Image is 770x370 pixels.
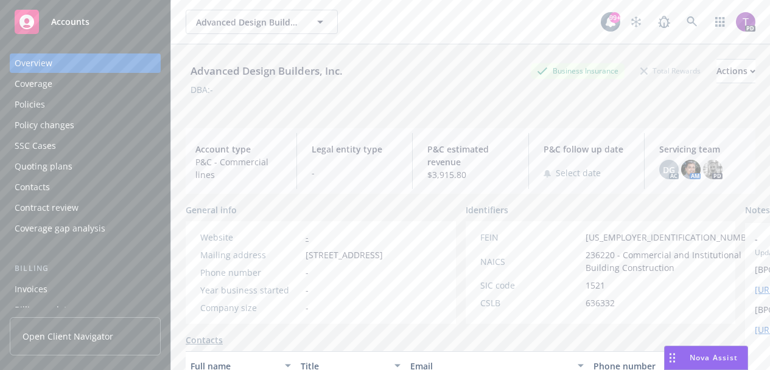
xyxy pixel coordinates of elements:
[609,12,620,23] div: 99+
[306,266,309,279] span: -
[10,53,161,73] a: Overview
[10,279,161,299] a: Invoices
[186,10,338,34] button: Advanced Design Builders, Inc.
[480,231,581,244] div: FEIN
[306,231,309,243] a: -
[664,346,748,370] button: Nova Assist
[15,300,76,320] div: Billing updates
[200,248,301,261] div: Mailing address
[15,219,105,238] div: Coverage gap analysis
[663,163,675,176] span: DG
[200,284,301,296] div: Year business started
[15,136,56,156] div: SSC Cases
[200,266,301,279] div: Phone number
[200,231,301,244] div: Website
[23,330,113,343] span: Open Client Navigator
[15,53,52,73] div: Overview
[306,284,309,296] span: -
[480,296,581,309] div: CSLB
[466,204,508,216] span: Identifiers
[586,231,760,244] span: [US_EMPLOYER_IDENTIFICATION_NUMBER]
[716,59,755,83] button: Actions
[15,115,74,135] div: Policy changes
[544,143,630,156] span: P&C follow up date
[186,63,348,79] div: Advanced Design Builders, Inc.
[586,296,615,309] span: 636332
[15,95,45,114] div: Policies
[736,12,755,32] img: photo
[15,198,79,218] div: Contract review
[624,10,648,34] a: Stop snowing
[659,143,746,156] span: Servicing team
[10,177,161,197] a: Contacts
[306,248,383,261] span: [STREET_ADDRESS]
[703,160,723,179] img: photo
[191,83,213,96] div: DBA: -
[51,17,89,27] span: Accounts
[196,16,301,29] span: Advanced Design Builders, Inc.
[480,279,581,292] div: SIC code
[312,166,398,179] span: -
[480,255,581,268] div: NAICS
[531,63,625,78] div: Business Insurance
[15,177,50,197] div: Contacts
[15,279,47,299] div: Invoices
[652,10,676,34] a: Report a Bug
[15,157,72,176] div: Quoting plans
[10,74,161,94] a: Coverage
[306,301,309,314] span: -
[10,198,161,218] a: Contract review
[690,352,738,363] span: Nova Assist
[680,10,704,34] a: Search
[195,156,282,181] span: P&C - Commercial lines
[427,143,514,168] span: P&C estimated revenue
[10,262,161,275] div: Billing
[10,219,161,238] a: Coverage gap analysis
[186,334,223,346] a: Contacts
[708,10,732,34] a: Switch app
[586,279,605,292] span: 1521
[10,95,161,114] a: Policies
[195,143,282,156] span: Account type
[586,248,760,274] span: 236220 - Commercial and Institutional Building Construction
[681,160,701,179] img: photo
[665,346,680,369] div: Drag to move
[716,60,755,83] div: Actions
[634,63,707,78] div: Total Rewards
[312,143,398,156] span: Legal entity type
[556,166,601,179] span: Select date
[10,300,161,320] a: Billing updates
[10,115,161,135] a: Policy changes
[200,301,301,314] div: Company size
[10,157,161,176] a: Quoting plans
[186,204,237,216] span: General info
[15,74,52,94] div: Coverage
[745,204,770,218] span: Notes
[10,136,161,156] a: SSC Cases
[10,5,161,39] a: Accounts
[427,168,514,181] span: $3,915.80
